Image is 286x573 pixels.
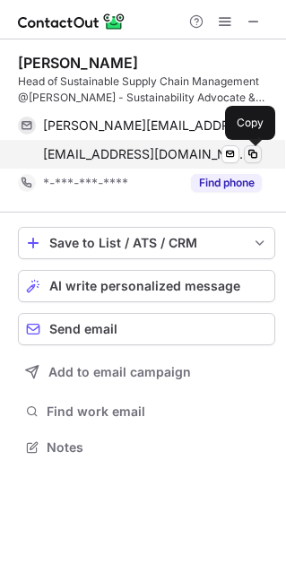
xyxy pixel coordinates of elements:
[18,356,275,388] button: Add to email campaign
[49,322,117,336] span: Send email
[191,174,262,192] button: Reveal Button
[18,74,275,106] div: Head of Sustainable Supply Chain Management @[PERSON_NAME] - Sustainability Advocate & Enabler
[18,399,275,424] button: Find work email
[47,404,268,420] span: Find work email
[43,117,248,134] span: [PERSON_NAME][EMAIL_ADDRESS][PERSON_NAME][DOMAIN_NAME]
[18,270,275,302] button: AI write personalized message
[48,365,191,379] span: Add to email campaign
[49,236,244,250] div: Save to List / ATS / CRM
[18,227,275,259] button: save-profile-one-click
[18,54,138,72] div: [PERSON_NAME]
[47,439,268,456] span: Notes
[43,146,248,162] span: [EMAIL_ADDRESS][DOMAIN_NAME]
[49,279,240,293] span: AI write personalized message
[18,313,275,345] button: Send email
[18,435,275,460] button: Notes
[18,11,126,32] img: ContactOut v5.3.10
